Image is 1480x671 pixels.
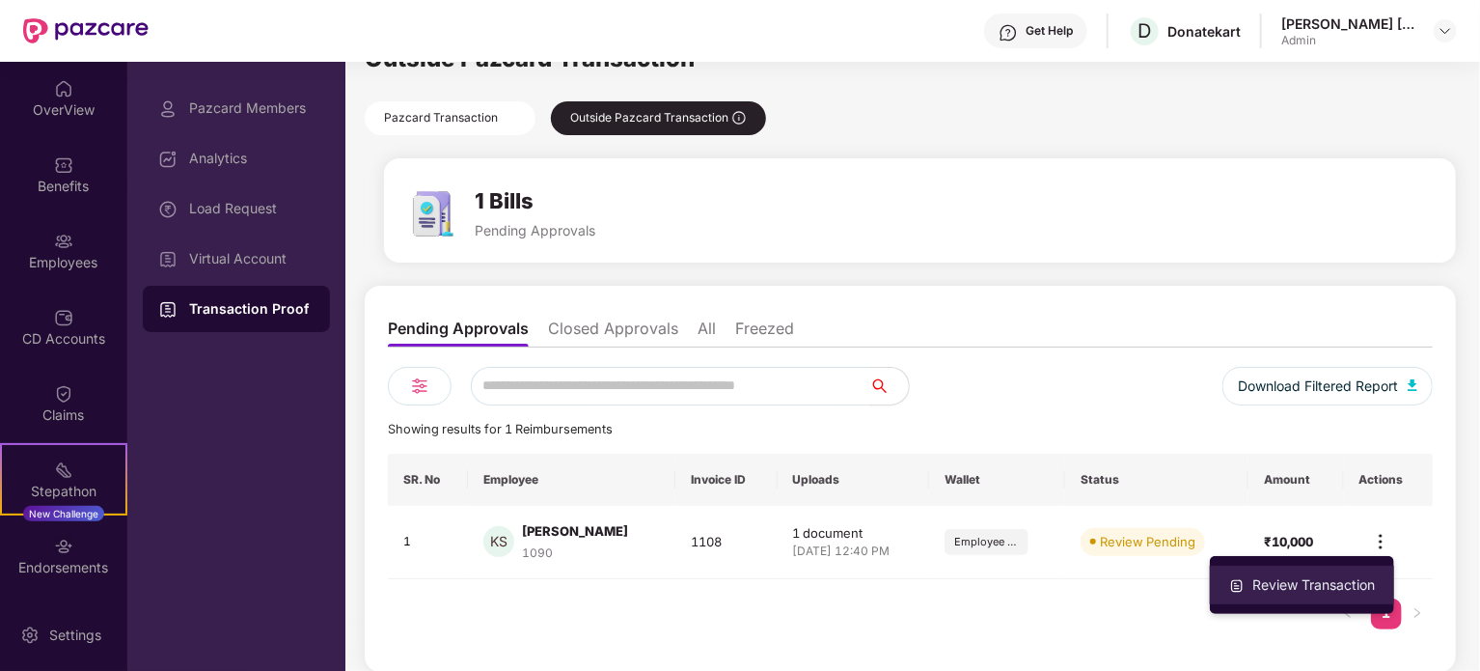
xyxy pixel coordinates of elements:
[158,250,178,269] img: svg+xml;base64,PHN2ZyBpZD0iVmlydHVhbF9BY2NvdW50IiBkYXRhLW5hbWU9IlZpcnR1YWwgQWNjb3VudCIgeG1sbnM9Im...
[1402,599,1433,629] li: Next Page
[869,378,909,394] span: search
[158,150,178,169] img: svg+xml;base64,PHN2ZyBpZD0iRGFzaGJvYXJkIiB4bWxucz0iaHR0cDovL3d3dy53My5vcmcvMjAwMC9zdmciIHdpZHRoPS...
[1222,367,1433,405] button: Download Filtered Report
[189,201,315,216] div: Load Request
[691,532,761,551] div: 1108
[158,300,178,320] img: svg+xml;base64,PHN2ZyBpZD0iVmlydHVhbF9BY2NvdW50IiBkYXRhLW5hbWU9IlZpcnR1YWwgQWNjb3VudCIgeG1sbnM9Im...
[1026,23,1073,39] div: Get Help
[1248,454,1343,506] th: Amount
[365,101,535,135] div: Pazcard Transaction
[1344,454,1433,506] th: Actions
[1281,33,1416,48] div: Admin
[869,367,910,405] button: search
[189,100,315,116] div: Pazcard Members
[929,454,1065,506] th: Wallet
[158,99,178,119] img: svg+xml;base64,PHN2ZyBpZD0iUHJvZmlsZSIgeG1sbnM9Imh0dHA6Ly93d3cudzMub3JnLzIwMDAvc3ZnIiB3aWR0aD0iMj...
[388,319,529,347] li: Pending Approvals
[1438,23,1453,39] img: svg+xml;base64,PHN2ZyBpZD0iRHJvcGRvd24tMzJ4MzIiIHhtbG5zPSJodHRwOi8vd3d3LnczLm9yZy8yMDAwL3N2ZyIgd2...
[189,251,315,266] div: Virtual Account
[1281,14,1416,33] div: [PERSON_NAME] [PERSON_NAME]
[54,384,73,404] img: svg+xml;base64,PHN2ZyBpZD0iQ2xhaW0iIHhtbG5zPSJodHRwOi8vd3d3LnczLm9yZy8yMDAwL3N2ZyIgd2lkdGg9IjIwIi...
[999,23,1018,42] img: svg+xml;base64,PHN2ZyBpZD0iSGVscC0zMngzMiIgeG1sbnM9Imh0dHA6Ly93d3cudzMub3JnLzIwMDAvc3ZnIiB3aWR0aD...
[1065,454,1249,506] th: Status
[501,110,516,126] img: svg+xml;base64,PHN2ZyBpZD0iSW5mbyIgeG1sbnM9Imh0dHA6Ly93d3cudzMub3JnLzIwMDAvc3ZnIiB3aWR0aD0iMTQiIG...
[189,151,315,166] div: Analytics
[23,506,104,521] div: New Challenge
[793,543,914,561] div: [DATE] 12:40 PM
[551,101,766,135] div: Outside Pazcard Transaction
[1411,607,1423,619] span: right
[1248,574,1379,596] div: Review Transaction
[388,454,468,506] th: SR. No
[54,308,73,327] img: svg+xml;base64,PHN2ZyBpZD0iQ0RfQWNjb3VudHMiIGRhdGEtbmFtZT0iQ0QgQWNjb3VudHMiIHhtbG5zPSJodHRwOi8vd3...
[675,454,777,506] th: Invoice ID
[1229,578,1245,594] img: svg+xml;base64,PHN2ZyBpZD0iVXBsb2FkX0xvZ3MiIGRhdGEtbmFtZT0iVXBsb2FkIExvZ3MiIHhtbG5zPSJodHRwOi8vd3...
[23,18,149,43] img: New Pazcare Logo
[54,461,73,480] img: svg+xml;base64,PHN2ZyB4bWxucz0iaHR0cDovL3d3dy53My5vcmcvMjAwMC9zdmciIHdpZHRoPSIyMSIgaGVpZ2h0PSIyMC...
[475,222,595,238] div: Pending Approvals
[54,79,73,98] img: svg+xml;base64,PHN2ZyBpZD0iSG9tZSIgeG1sbnM9Imh0dHA6Ly93d3cudzMub3JnLzIwMDAvc3ZnIiB3aWR0aD0iMjAiIG...
[1100,532,1195,551] div: Review Pending
[20,626,40,645] img: svg+xml;base64,PHN2ZyBpZD0iU2V0dGluZy0yMHgyMCIgeG1sbnM9Imh0dHA6Ly93d3cudzMub3JnLzIwMDAvc3ZnIiB3aW...
[793,523,914,543] div: 1 document
[388,506,468,579] td: 1
[468,454,675,506] th: Employee
[158,200,178,219] img: svg+xml;base64,PHN2ZyBpZD0iTG9hZF9SZXF1ZXN0IiBkYXRhLW5hbWU9IkxvYWQgUmVxdWVzdCIgeG1sbnM9Imh0dHA6Ly...
[490,531,507,552] span: KS
[778,454,929,506] th: Uploads
[945,529,1028,555] div: Employee Benefit Wallet
[522,545,628,563] div: 1090
[735,319,794,347] li: Freezed
[54,232,73,251] img: svg+xml;base64,PHN2ZyBpZD0iRW1wbG95ZWVzIiB4bWxucz0iaHR0cDovL3d3dy53My5vcmcvMjAwMC9zdmciIHdpZHRoPS...
[1238,376,1398,397] span: Download Filtered Report
[548,319,678,347] li: Closed Approvals
[43,626,107,645] div: Settings
[2,482,125,501] div: Stepathon
[54,155,73,175] img: svg+xml;base64,PHN2ZyBpZD0iQmVuZWZpdHMiIHhtbG5zPSJodHRwOi8vd3d3LnczLm9yZy8yMDAwL3N2ZyIgd2lkdGg9Ij...
[698,319,716,347] li: All
[1264,532,1328,551] div: ₹10,000
[407,187,459,239] img: FCegr84c3mAAAAAASUVORK5CYII=
[388,422,613,436] span: Showing results for 1 Reimbursements
[1369,530,1392,553] img: svg+xml;base64,PHN2ZyBpZD0iTW9yZS0zMngzMiIgeG1sbnM9Imh0dHA6Ly93d3cudzMub3JnLzIwMDAvc3ZnIiB3aWR0aD...
[475,187,595,214] div: 1 Bills
[54,537,73,556] img: svg+xml;base64,PHN2ZyBpZD0iRW5kb3JzZW1lbnRzIiB4bWxucz0iaHR0cDovL3d3dy53My5vcmcvMjAwMC9zdmciIHdpZH...
[731,110,747,126] img: svg+xml;base64,PHN2ZyBpZD0iSW5mbyIgeG1sbnM9Imh0dHA6Ly93d3cudzMub3JnLzIwMDAvc3ZnIiB3aWR0aD0iMTQiIG...
[408,375,431,398] img: svg+xml;base64,PHN2ZyB4bWxucz0iaHR0cDovL3d3dy53My5vcmcvMjAwMC9zdmciIHdpZHRoPSIyNCIgaGVpZ2h0PSIyNC...
[189,299,315,319] div: Transaction Proof
[1138,19,1152,42] span: D
[522,521,628,541] div: [PERSON_NAME]
[1408,379,1417,391] img: svg+xml;base64,PHN2ZyB4bWxucz0iaHR0cDovL3d3dy53My5vcmcvMjAwMC9zdmciIHhtbG5zOnhsaW5rPSJodHRwOi8vd3...
[1167,22,1241,41] div: Donatekart
[1402,599,1433,629] button: right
